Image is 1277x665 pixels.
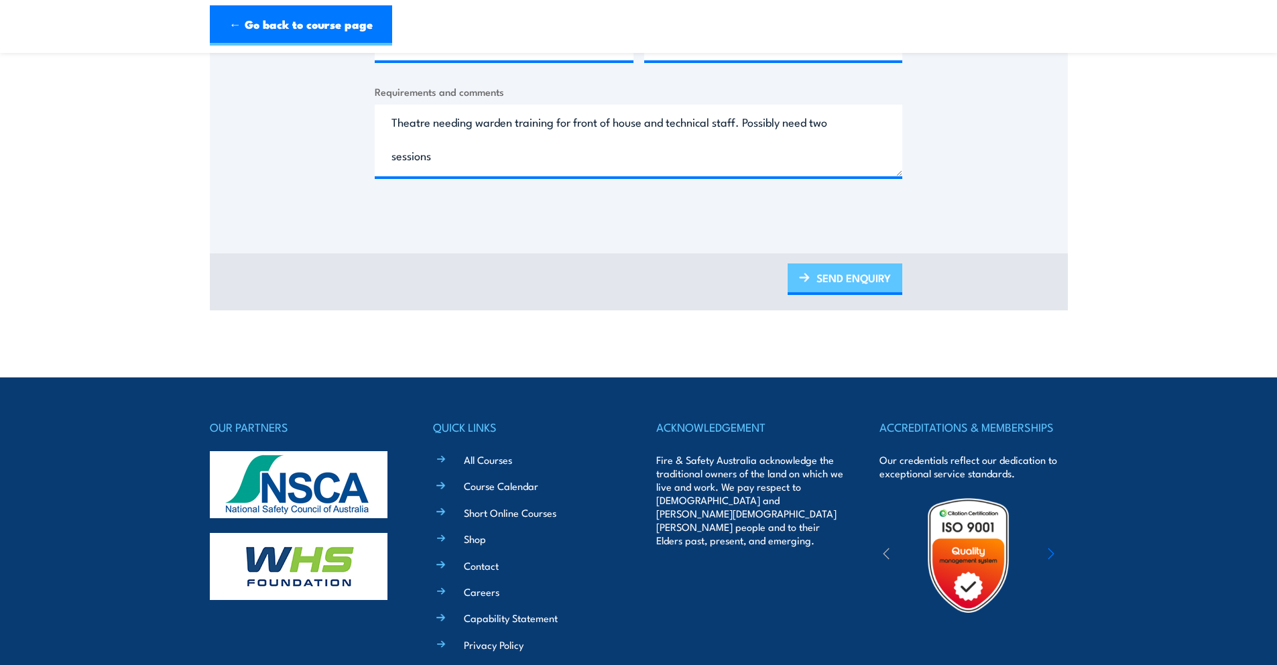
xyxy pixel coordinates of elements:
h4: OUR PARTNERS [210,418,398,436]
a: Short Online Courses [464,505,556,520]
a: Contact [464,558,499,572]
p: Our credentials reflect our dedication to exceptional service standards. [879,453,1067,480]
p: Fire & Safety Australia acknowledge the traditional owners of the land on which we live and work.... [656,453,844,547]
a: Course Calendar [464,479,538,493]
img: Untitled design (19) [910,497,1027,614]
a: All Courses [464,452,512,467]
a: Privacy Policy [464,638,524,652]
h4: ACCREDITATIONS & MEMBERSHIPS [879,418,1067,436]
a: Careers [464,585,499,599]
img: whs-logo-footer [210,533,387,600]
label: Requirements and comments [375,84,902,99]
a: Capability Statement [464,611,558,625]
img: nsca-logo-footer [210,451,387,518]
a: Shop [464,532,486,546]
img: ewpa-logo [1028,532,1144,579]
h4: ACKNOWLEDGEMENT [656,418,844,436]
h4: QUICK LINKS [433,418,621,436]
a: ← Go back to course page [210,5,392,46]
a: SEND ENQUIRY [788,263,902,295]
